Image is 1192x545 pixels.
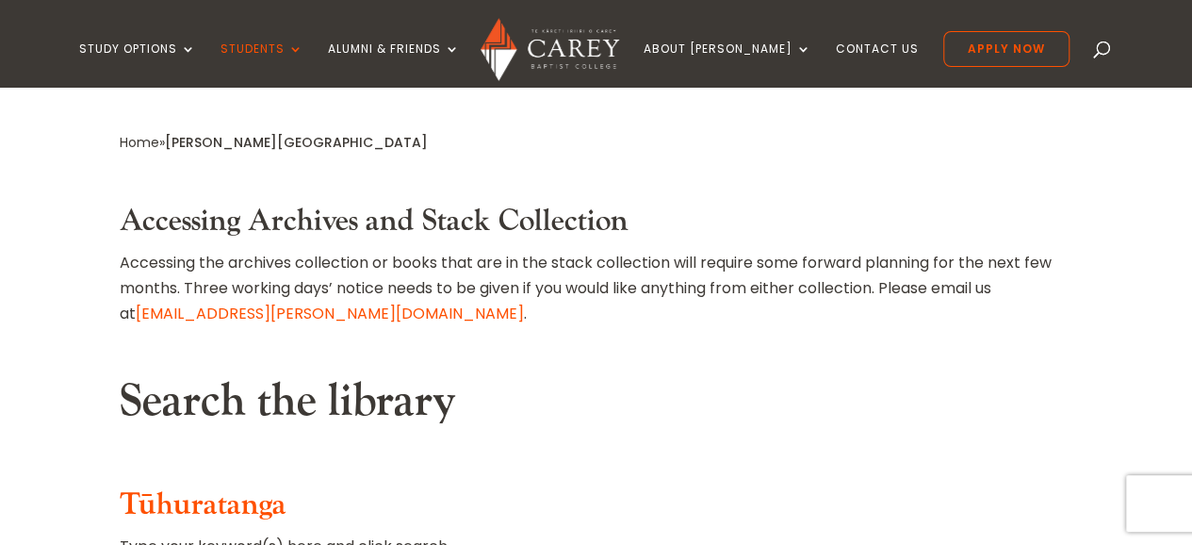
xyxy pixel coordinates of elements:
h2: Search the library [120,374,1073,438]
h3: Tūhuratanga [120,487,1073,533]
span: [PERSON_NAME][GEOGRAPHIC_DATA] [165,133,428,152]
p: Accessing the archives collection or books that are in the stack collection will require some for... [120,250,1073,327]
a: Apply Now [943,31,1070,67]
a: Students [220,42,303,87]
img: Carey Baptist College [481,18,619,81]
a: Alumni & Friends [328,42,460,87]
h3: Accessing Archives and Stack Collection [120,204,1073,249]
a: About [PERSON_NAME] [644,42,811,87]
span: » [120,133,428,152]
a: Home [120,133,159,152]
a: Study Options [79,42,196,87]
a: [EMAIL_ADDRESS][PERSON_NAME][DOMAIN_NAME] [136,303,524,324]
a: Contact Us [836,42,919,87]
